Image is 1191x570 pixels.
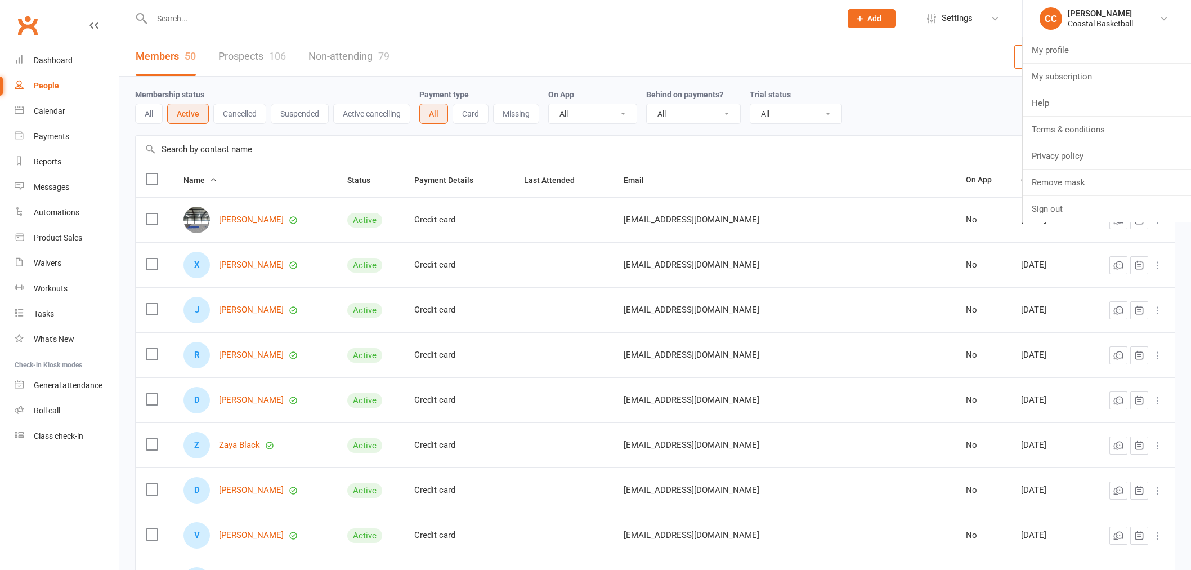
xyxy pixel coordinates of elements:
div: No [966,215,1001,225]
label: Behind on payments? [646,90,723,99]
div: Zaya [183,432,210,458]
div: 106 [269,50,286,62]
span: [EMAIL_ADDRESS][DOMAIN_NAME] [624,434,759,456]
div: Credit card [414,486,504,495]
a: Zaya Black [219,440,260,450]
span: Add [867,14,881,23]
span: [EMAIL_ADDRESS][DOMAIN_NAME] [624,299,759,320]
div: General attendance [34,381,102,390]
div: Daniel [183,387,210,413]
a: My profile [1023,37,1191,63]
div: Credit card [414,350,504,360]
label: On App [548,90,574,99]
label: Membership status [135,90,204,99]
button: All [135,104,163,124]
input: Search by contact name [136,136,1076,163]
div: Class check-in [34,431,83,440]
a: Messages [15,175,119,200]
div: Tasks [34,309,54,318]
button: Cancelled [213,104,266,124]
a: Class kiosk mode [15,424,119,449]
a: [PERSON_NAME] [219,486,284,495]
button: Email [624,173,656,187]
a: Non-attending79 [308,37,389,76]
div: Credit card [414,215,504,225]
div: Active [347,303,382,318]
button: Name [183,173,217,187]
div: Credit card [414,260,504,270]
div: [DATE] [1021,350,1074,360]
div: [PERSON_NAME] [1068,8,1133,19]
div: Royce [183,342,210,368]
button: Suspended [271,104,329,124]
a: [PERSON_NAME] [219,350,284,360]
button: Add [848,9,896,28]
div: Credit card [414,440,504,450]
a: Roll call [15,398,119,424]
span: Status [347,176,383,185]
div: 50 [185,50,196,62]
th: On App [956,163,1011,197]
div: No [966,305,1001,315]
a: Privacy policy [1023,143,1191,169]
div: No [966,486,1001,495]
button: Status [347,173,383,187]
a: Help [1023,90,1191,116]
span: Last Attended [524,176,587,185]
div: [DATE] [1021,486,1074,495]
img: Justine [183,207,210,233]
div: Reports [34,157,61,166]
a: [PERSON_NAME] [219,531,284,540]
span: [EMAIL_ADDRESS][DOMAIN_NAME] [624,344,759,366]
div: People [34,81,59,90]
div: CC [1040,7,1062,30]
div: Payments [34,132,69,141]
button: Active [167,104,209,124]
a: [PERSON_NAME] [219,215,284,225]
div: Victoria [183,522,210,549]
button: Active cancelling [333,104,410,124]
div: No [966,531,1001,540]
div: [DATE] [1021,440,1074,450]
span: Payment Details [414,176,486,185]
a: Prospects106 [218,37,286,76]
a: Product Sales [15,225,119,251]
div: No [966,395,1001,405]
div: Active [347,393,382,408]
a: General attendance kiosk mode [15,373,119,398]
a: [PERSON_NAME] [219,395,284,405]
span: Email [624,176,656,185]
div: Automations [34,208,79,217]
div: Credit card [414,305,504,315]
div: No [966,440,1001,450]
button: Bulk changes [1014,45,1102,69]
a: Automations [15,200,119,225]
div: [DATE] [1021,260,1074,270]
a: Reports [15,149,119,175]
span: [EMAIL_ADDRESS][DOMAIN_NAME] [624,209,759,230]
button: All [419,104,448,124]
div: Xavier [183,252,210,278]
a: Tasks [15,301,119,327]
label: Payment type [419,90,469,99]
span: [EMAIL_ADDRESS][DOMAIN_NAME] [624,389,759,411]
a: [PERSON_NAME] [219,305,284,315]
div: 79 [378,50,389,62]
div: [DATE] [1021,305,1074,315]
button: Missing [493,104,539,124]
a: Calendar [15,99,119,124]
div: Coastal Basketball [1068,19,1133,29]
div: Active [347,213,382,228]
a: Terms & conditions [1023,117,1191,142]
div: Workouts [34,284,68,293]
button: Payment Details [414,173,486,187]
div: Roll call [34,406,60,415]
div: Dyllan [183,477,210,504]
span: Settings [942,6,973,31]
a: Remove mask [1023,170,1191,195]
div: Active [347,258,382,273]
a: Members50 [136,37,196,76]
div: Active [347,348,382,363]
a: Payments [15,124,119,149]
a: [PERSON_NAME] [219,260,284,270]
